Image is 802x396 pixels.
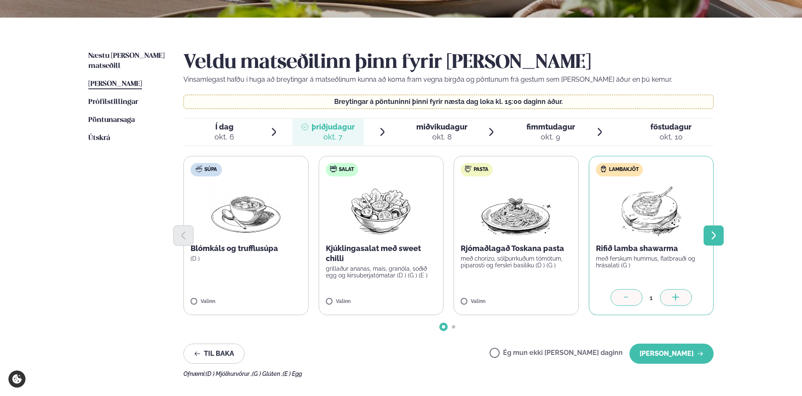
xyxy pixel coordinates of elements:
[479,183,553,237] img: Spagetti.png
[88,116,135,124] span: Pöntunarsaga
[88,115,135,125] a: Pöntunarsaga
[88,135,110,142] span: Útskrá
[461,243,572,254] p: Rjómaðlagað Toskana pasta
[442,325,445,329] span: Go to slide 1
[596,255,707,269] p: með ferskum hummus, flatbrauði og hrásalati (G )
[629,344,714,364] button: [PERSON_NAME]
[526,122,575,131] span: fimmtudagur
[600,166,607,172] img: Lamb.svg
[183,75,714,85] p: Vinsamlegast hafðu í huga að breytingar á matseðlinum kunna að koma fram vegna birgða og pöntunum...
[474,166,488,173] span: Pasta
[465,166,472,172] img: pasta.svg
[642,293,660,303] div: 1
[88,133,110,143] a: Útskrá
[214,122,234,132] span: Í dag
[88,51,167,71] a: Næstu [PERSON_NAME] matseðill
[183,51,714,75] h2: Veldu matseðilinn þinn fyrir [PERSON_NAME]
[196,166,202,172] img: soup.svg
[416,122,467,131] span: miðvikudagur
[252,370,283,377] span: (G ) Glúten ,
[209,183,283,237] img: Soup.png
[88,52,165,70] span: Næstu [PERSON_NAME] matseðill
[650,132,691,142] div: okt. 10
[596,243,707,254] p: Rifið lamba shawarma
[183,344,245,364] button: Til baka
[312,122,355,131] span: þriðjudagur
[526,132,575,142] div: okt. 9
[88,79,142,89] a: [PERSON_NAME]
[192,98,705,105] p: Breytingar á pöntuninni þinni fyrir næsta dag loka kl. 15:00 daginn áður.
[344,183,418,237] img: Salad.png
[204,166,217,173] span: Súpa
[452,325,455,329] span: Go to slide 2
[88,80,142,88] span: [PERSON_NAME]
[8,370,26,388] a: Cookie settings
[330,166,337,172] img: salad.svg
[214,132,234,142] div: okt. 6
[173,225,193,246] button: Previous slide
[614,183,688,237] img: Lamb-Meat.png
[609,166,639,173] span: Lambakjöt
[326,265,437,279] p: grillaður ananas, maís, granóla, soðið egg og kirsuberjatómatar (D ) (G ) (E )
[206,370,252,377] span: (D ) Mjólkurvörur ,
[183,370,714,377] div: Ofnæmi:
[191,255,302,262] p: (D )
[191,243,302,254] p: Blómkáls og trufflusúpa
[704,225,724,246] button: Next slide
[88,97,138,107] a: Prófílstillingar
[88,98,138,106] span: Prófílstillingar
[339,166,354,173] span: Salat
[461,255,572,269] p: með chorizo, sólþurrkuðum tómötum, piparosti og ferskri basilíku (D ) (G )
[283,370,302,377] span: (E ) Egg
[312,132,355,142] div: okt. 7
[326,243,437,264] p: Kjúklingasalat með sweet chilli
[416,132,467,142] div: okt. 8
[650,122,691,131] span: föstudagur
